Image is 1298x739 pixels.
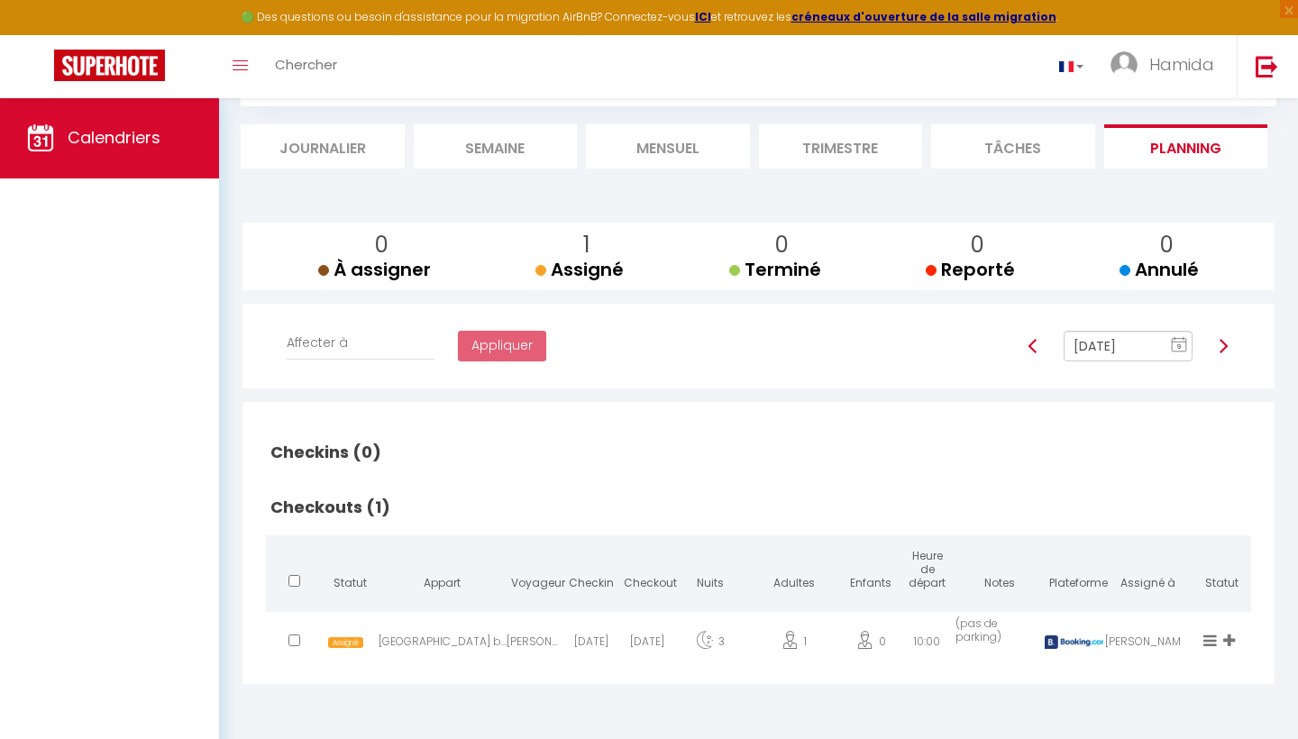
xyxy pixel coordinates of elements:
img: booking2.png [1045,635,1108,649]
th: Statut [1193,535,1252,607]
h2: Checkins (0) [266,424,1251,480]
li: Semaine [414,124,578,169]
img: Super Booking [54,50,165,81]
li: Mensuel [586,124,750,169]
div: [DATE] [619,616,675,675]
span: Terminé [729,257,821,282]
p: 0 [333,232,431,259]
button: Ouvrir le widget de chat LiveChat [14,7,69,61]
p: 1 [550,232,624,259]
div: 1 [745,616,843,675]
td: (pas de parking) [955,607,1044,675]
div: 10:00 [900,616,956,675]
img: logout [1256,55,1278,78]
p: 0 [744,232,821,259]
span: Appart [424,575,461,590]
img: ... [1111,51,1138,78]
p: 0 [1134,232,1199,259]
h2: Checkouts (1) [266,479,1251,535]
span: Assigné [535,257,624,282]
button: Appliquer [458,331,546,361]
span: Calendriers [68,126,160,149]
span: Hamida [1149,53,1214,76]
a: créneaux d'ouverture de la salle migration [791,9,1056,24]
a: Chercher [261,35,351,98]
li: Journalier [241,124,405,169]
th: Checkin [562,535,618,607]
li: Trimestre [759,124,923,169]
div: [PERSON_NAME] [507,616,562,675]
div: 3 [675,616,745,675]
span: À assigner [318,257,431,282]
th: Enfants [843,535,899,607]
a: ICI [695,9,711,24]
img: arrow-right3.svg [1216,339,1230,353]
li: Planning [1104,124,1268,169]
input: Select Date [1064,331,1193,361]
div: 0 [843,616,899,675]
span: Reporté [926,257,1015,282]
div: [GEOGRAPHIC_DATA] by [PERSON_NAME] [379,616,507,675]
div: [DATE] [562,616,618,675]
span: Statut [334,575,367,590]
span: Chercher [275,55,337,74]
div: [PERSON_NAME] [1103,616,1192,675]
img: arrow-left3.svg [1026,339,1040,353]
th: Nuits [675,535,745,607]
th: Adultes [745,535,843,607]
th: Notes [955,535,1044,607]
th: Assigné à [1103,535,1192,607]
li: Tâches [931,124,1095,169]
span: Assigné [328,637,363,649]
th: Voyageur [507,535,562,607]
a: ... Hamida [1097,35,1237,98]
th: Plateforme [1045,535,1104,607]
th: Checkout [619,535,675,607]
span: Annulé [1120,257,1199,282]
p: 0 [940,232,1015,259]
th: Heure de départ [900,535,956,607]
text: 9 [1177,342,1182,351]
